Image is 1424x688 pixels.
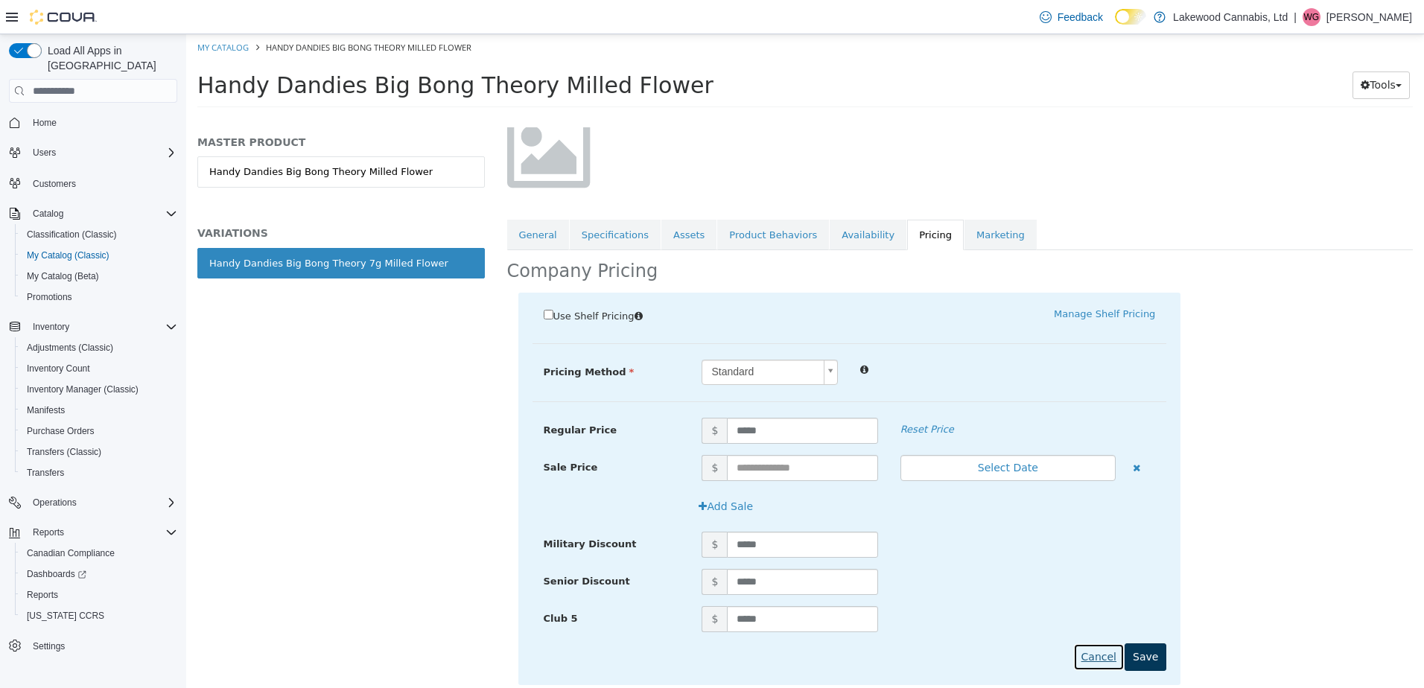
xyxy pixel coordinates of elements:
[3,316,183,337] button: Inventory
[21,267,105,285] a: My Catalog (Beta)
[515,535,541,561] span: $
[21,360,177,378] span: Inventory Count
[778,185,851,217] a: Marketing
[27,318,177,336] span: Inventory
[27,589,58,601] span: Reports
[21,544,121,562] a: Canadian Compliance
[357,504,451,515] span: Military Discount
[21,288,177,306] span: Promotions
[27,425,95,437] span: Purchase Orders
[1034,2,1109,32] a: Feedback
[15,287,183,308] button: Promotions
[27,291,72,303] span: Promotions
[21,607,110,625] a: [US_STATE] CCRS
[3,492,183,513] button: Operations
[357,275,367,285] input: Use Shelf Pricing
[21,360,96,378] a: Inventory Count
[321,185,383,217] a: General
[27,318,75,336] button: Inventory
[21,544,177,562] span: Canadian Compliance
[27,114,63,132] a: Home
[11,38,527,64] span: Handy Dandies Big Bong Theory Milled Flower
[1166,37,1224,65] button: Tools
[515,421,541,447] span: $
[11,7,63,19] a: My Catalog
[33,178,76,190] span: Customers
[27,637,177,655] span: Settings
[27,568,86,580] span: Dashboards
[21,464,177,482] span: Transfers
[27,363,90,375] span: Inventory Count
[30,10,97,25] img: Cova
[21,422,101,440] a: Purchase Orders
[15,421,183,442] button: Purchase Orders
[21,246,177,264] span: My Catalog (Classic)
[21,226,123,243] a: Classification (Classic)
[643,185,720,217] a: Availability
[27,270,99,282] span: My Catalog (Beta)
[21,339,177,357] span: Adjustments (Classic)
[27,249,109,261] span: My Catalog (Classic)
[15,337,183,358] button: Adjustments (Classic)
[3,142,183,163] button: Users
[3,172,183,194] button: Customers
[15,585,183,605] button: Reports
[3,112,183,133] button: Home
[21,586,64,604] a: Reports
[27,523,70,541] button: Reports
[515,383,541,410] span: $
[357,332,448,343] span: Pricing Method
[27,523,177,541] span: Reports
[21,565,92,583] a: Dashboards
[357,541,444,552] span: Senior Discount
[367,276,448,287] span: Use Shelf Pricing
[33,147,56,159] span: Users
[357,427,412,439] span: Sale Price
[714,421,929,447] button: Select Date
[887,609,938,637] button: Cancel
[27,144,177,162] span: Users
[23,222,262,237] div: Handy Dandies Big Bong Theory 7g Milled Flower
[515,572,541,598] span: $
[868,274,969,285] a: Manage Shelf Pricing
[27,610,104,622] span: [US_STATE] CCRS
[15,266,183,287] button: My Catalog (Beta)
[27,205,69,223] button: Catalog
[15,442,183,462] button: Transfers (Classic)
[42,43,177,73] span: Load All Apps in [GEOGRAPHIC_DATA]
[21,565,177,583] span: Dashboards
[33,117,57,129] span: Home
[321,226,472,249] h2: Company Pricing
[27,173,177,192] span: Customers
[384,185,474,217] a: Specifications
[1326,8,1412,26] p: [PERSON_NAME]
[515,497,541,523] span: $
[475,185,530,217] a: Assets
[15,245,183,266] button: My Catalog (Classic)
[357,579,392,590] span: Club 5
[33,208,63,220] span: Catalog
[27,494,83,512] button: Operations
[21,443,107,461] a: Transfers (Classic)
[15,358,183,379] button: Inventory Count
[21,380,177,398] span: Inventory Manager (Classic)
[27,404,65,416] span: Manifests
[15,564,183,585] a: Dashboards
[21,267,177,285] span: My Catalog (Beta)
[27,383,139,395] span: Inventory Manager (Classic)
[714,389,768,401] em: Reset Price
[33,640,65,652] span: Settings
[357,390,430,401] span: Regular Price
[15,400,183,421] button: Manifests
[1303,8,1320,26] div: Wanda Gurney
[15,224,183,245] button: Classification (Classic)
[1294,8,1297,26] p: |
[15,543,183,564] button: Canadian Compliance
[3,203,183,224] button: Catalog
[21,380,144,398] a: Inventory Manager (Classic)
[504,459,575,486] button: Add Sale
[21,443,177,461] span: Transfers (Classic)
[21,246,115,264] a: My Catalog (Classic)
[21,422,177,440] span: Purchase Orders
